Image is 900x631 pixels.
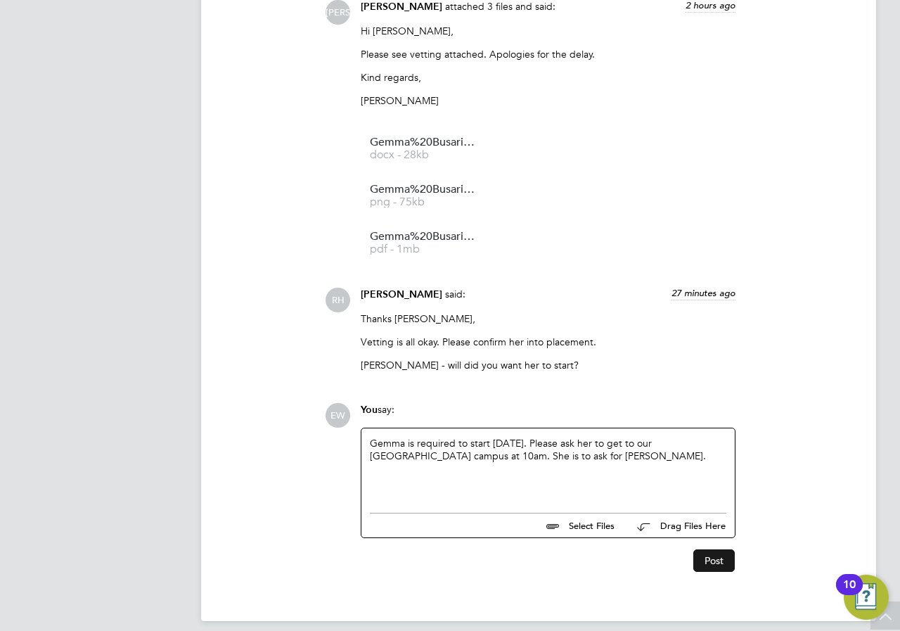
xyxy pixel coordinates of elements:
[361,336,735,348] p: Vetting is all okay. Please confirm her into placement.
[361,404,378,416] span: You
[844,575,889,620] button: Open Resource Center, 10 new notifications
[361,403,735,428] div: say:
[445,288,465,300] span: said:
[361,1,442,13] span: [PERSON_NAME]
[626,511,726,541] button: Drag Files Here
[843,585,856,603] div: 10
[370,184,482,208] a: Gemma%20Busari%20-%20Updated%20Service%20Check png - 75kb
[693,549,735,572] button: Post
[370,437,726,497] div: Gemma is required to start [DATE]. Please ask her to get to our [GEOGRAPHIC_DATA] campus at 10am....
[370,197,482,208] span: png - 75kb
[370,137,482,160] a: Gemma%20Busari%20-%20NCC%20Vetting docx - 28kb
[370,231,482,255] a: Gemma%20Busari%20-%20DBS pdf - 1mb
[361,48,735,60] p: Please see vetting attached. Apologies for the delay.
[361,71,735,84] p: Kind regards,
[370,150,482,160] span: docx - 28kb
[361,25,735,37] p: Hi [PERSON_NAME],
[361,288,442,300] span: [PERSON_NAME]
[671,287,735,299] span: 27 minutes ago
[326,403,350,428] span: EW
[370,244,482,255] span: pdf - 1mb
[361,94,735,107] p: [PERSON_NAME]
[370,184,482,195] span: Gemma%20Busari%20-%20Updated%20Service%20Check
[370,137,482,148] span: Gemma%20Busari%20-%20NCC%20Vetting
[361,312,735,325] p: Thanks [PERSON_NAME],
[370,231,482,242] span: Gemma%20Busari%20-%20DBS
[361,359,735,371] p: [PERSON_NAME] - will did you want her to start?
[326,288,350,312] span: RH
